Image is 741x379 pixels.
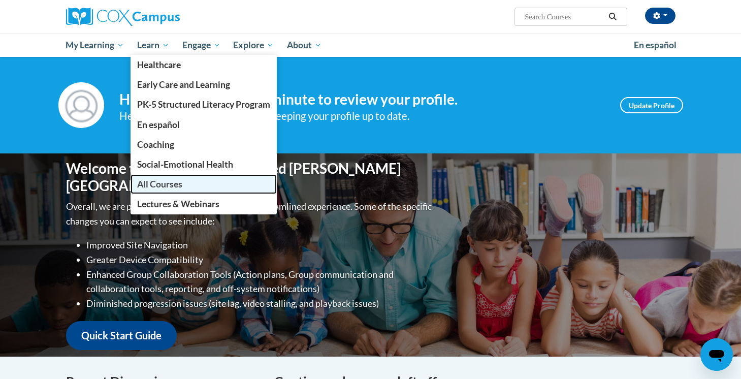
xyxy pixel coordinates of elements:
[137,39,169,51] span: Learn
[137,79,230,90] span: Early Care and Learning
[86,296,434,311] li: Diminished progression issues (site lag, video stalling, and playback issues)
[131,154,277,174] a: Social-Emotional Health
[51,34,691,57] div: Main menu
[66,39,124,51] span: My Learning
[86,252,434,267] li: Greater Device Compatibility
[131,115,277,135] a: En español
[58,82,104,128] img: Profile Image
[86,238,434,252] li: Improved Site Navigation
[66,160,434,194] h1: Welcome to the new and improved [PERSON_NAME][GEOGRAPHIC_DATA]
[620,97,683,113] a: Update Profile
[131,34,176,57] a: Learn
[233,39,274,51] span: Explore
[137,99,270,110] span: PK-5 Structured Literacy Program
[66,8,259,26] a: Cox Campus
[227,34,280,57] a: Explore
[645,8,675,24] button: Account Settings
[280,34,328,57] a: About
[131,135,277,154] a: Coaching
[605,11,620,23] button: Search
[131,55,277,75] a: Healthcare
[627,35,683,56] a: En español
[137,119,180,130] span: En español
[137,199,219,209] span: Lectures & Webinars
[287,39,321,51] span: About
[131,75,277,94] a: Early Care and Learning
[86,267,434,297] li: Enhanced Group Collaboration Tools (Action plans, Group communication and collaboration tools, re...
[131,194,277,214] a: Lectures & Webinars
[66,199,434,229] p: Overall, we are proud to provide you with a more streamlined experience. Some of the specific cha...
[131,174,277,194] a: All Courses
[119,108,605,124] div: Help improve your experience by keeping your profile up to date.
[137,179,182,189] span: All Courses
[137,159,233,170] span: Social-Emotional Health
[634,40,676,50] span: En español
[137,59,181,70] span: Healthcare
[59,34,131,57] a: My Learning
[182,39,220,51] span: Engage
[66,321,177,350] a: Quick Start Guide
[137,139,174,150] span: Coaching
[131,94,277,114] a: PK-5 Structured Literacy Program
[66,8,180,26] img: Cox Campus
[524,11,605,23] input: Search Courses
[119,91,605,108] h4: Hi Sierra Morris! Take a minute to review your profile.
[700,338,733,371] iframe: Button to launch messaging window
[176,34,227,57] a: Engage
